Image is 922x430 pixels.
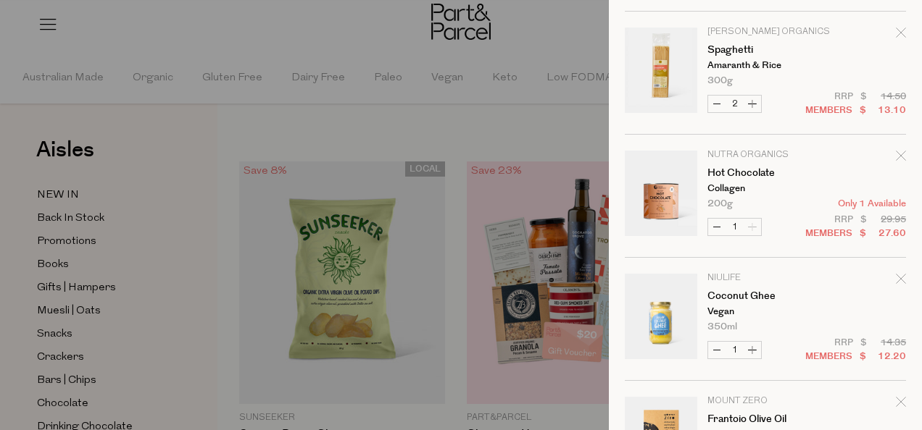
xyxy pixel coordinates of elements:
[896,271,906,291] div: Remove Coconut Ghee
[707,414,820,424] a: Frantoio Olive Oil
[726,219,744,235] input: QTY Hot Chocolate
[896,25,906,45] div: Remove Spaghetti
[707,168,820,178] a: Hot Chocolate
[726,342,744,358] input: QTY Coconut Ghee
[896,395,906,414] div: Remove Frantoio Olive Oil
[707,199,733,208] span: 200g
[726,96,744,112] input: QTY Spaghetti
[707,184,820,193] p: Collagen
[707,307,820,316] p: Vegan
[707,274,820,282] p: Niulife
[896,148,906,168] div: Remove Hot Chocolate
[707,76,733,85] span: 300g
[838,199,906,208] span: Only 1 Available
[707,61,820,70] p: Amaranth & Rice
[707,151,820,159] p: Nutra Organics
[707,322,737,332] span: 350ml
[707,28,820,36] p: [PERSON_NAME] Organics
[707,291,820,301] a: Coconut Ghee
[707,397,820,405] p: Mount Zero
[707,45,820,55] a: Spaghetti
